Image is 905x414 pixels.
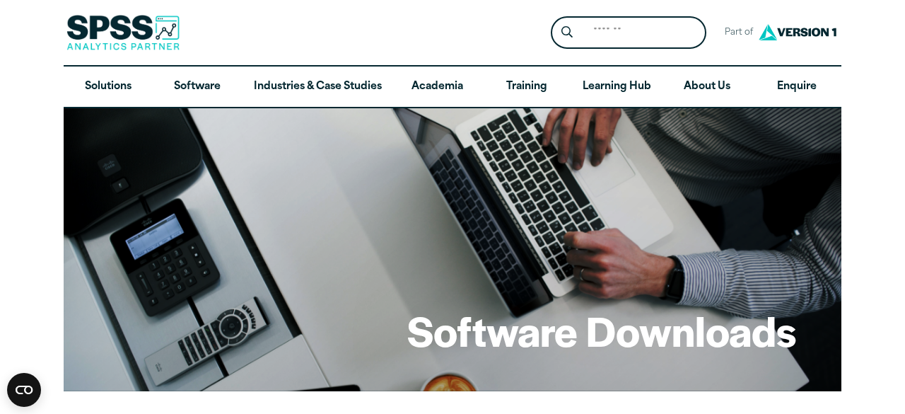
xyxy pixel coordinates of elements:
form: Site Header Search Form [551,16,706,50]
a: Software [153,67,242,108]
img: Version1 Logo [755,19,840,45]
button: Search magnifying glass icon [554,20,580,46]
a: Enquire [752,67,841,108]
a: About Us [662,67,752,108]
img: SPSS Analytics Partner [66,15,180,50]
h1: Software Downloads [407,303,796,358]
a: Learning Hub [571,67,662,108]
svg: Search magnifying glass icon [561,26,573,38]
a: Solutions [64,67,153,108]
a: Training [482,67,571,108]
nav: Desktop version of site main menu [64,67,841,108]
button: Open CMP widget [7,373,41,407]
a: Industries & Case Studies [243,67,393,108]
a: Academia [393,67,482,108]
span: Part of [718,23,755,43]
